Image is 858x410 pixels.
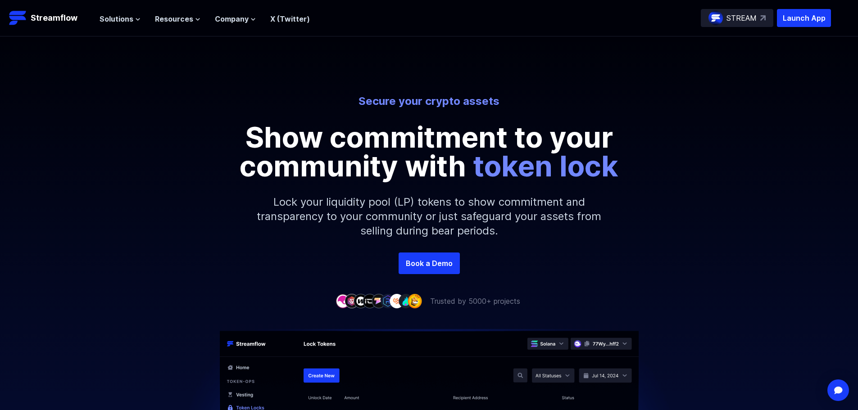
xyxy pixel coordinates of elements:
[827,379,849,401] div: Open Intercom Messenger
[354,294,368,308] img: company-3
[236,180,623,252] p: Lock your liquidity pool (LP) tokens to show commitment and transparency to your community or jus...
[345,294,359,308] img: company-2
[155,14,200,24] button: Resources
[708,11,723,25] img: streamflow-logo-circle.png
[31,12,77,24] p: Streamflow
[430,296,520,306] p: Trusted by 5000+ projects
[408,294,422,308] img: company-9
[9,9,27,27] img: Streamflow Logo
[155,14,193,24] span: Resources
[372,294,386,308] img: company-5
[777,9,831,27] button: Launch App
[760,15,766,21] img: top-right-arrow.svg
[336,294,350,308] img: company-1
[390,294,404,308] img: company-7
[215,14,249,24] span: Company
[363,294,377,308] img: company-4
[9,9,91,27] a: Streamflow
[399,252,460,274] a: Book a Demo
[215,14,256,24] button: Company
[701,9,773,27] a: STREAM
[100,14,133,24] span: Solutions
[381,294,395,308] img: company-6
[473,149,618,183] span: token lock
[100,14,141,24] button: Solutions
[227,123,632,180] p: Show commitment to your community with
[726,13,757,23] p: STREAM
[270,14,310,23] a: X (Twitter)
[180,94,679,108] p: Secure your crypto assets
[399,294,413,308] img: company-8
